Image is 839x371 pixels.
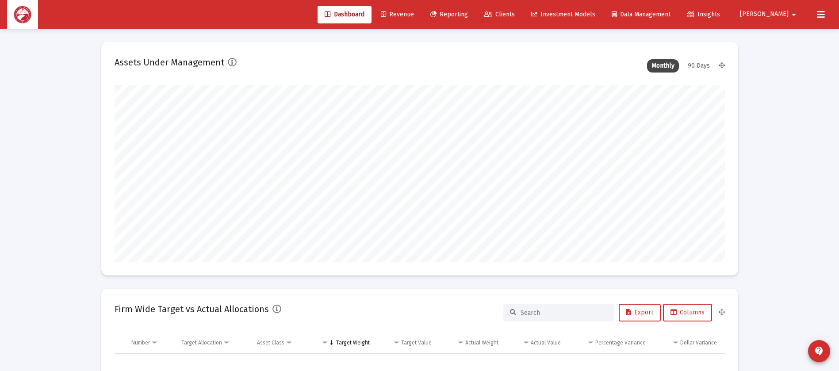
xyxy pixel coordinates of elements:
span: Show filter options for column 'Target Value' [393,339,400,346]
span: Clients [484,11,515,18]
span: Show filter options for column 'Target Allocation' [223,339,230,346]
a: Clients [477,6,522,23]
td: Column Actual Value [505,332,567,353]
span: Show filter options for column 'Asset Class' [286,339,292,346]
span: Revenue [381,11,414,18]
mat-icon: contact_support [814,346,824,356]
span: Investment Models [531,11,595,18]
button: [PERSON_NAME] [729,5,810,23]
a: Reporting [423,6,475,23]
td: Column Target Weight [310,332,376,353]
td: Column Asset Class [251,332,310,353]
td: Column Target Value [376,332,438,353]
span: Dashboard [325,11,364,18]
span: Show filter options for column 'Actual Weight' [457,339,464,346]
div: Monthly [647,59,679,73]
div: Target Weight [336,339,370,346]
span: Columns [670,309,705,316]
img: Dashboard [14,6,31,23]
div: Asset Class [257,339,284,346]
a: Data Management [605,6,678,23]
div: Percentage Variance [595,339,646,346]
h2: Firm Wide Target vs Actual Allocations [115,302,269,316]
span: Insights [687,11,720,18]
a: Investment Models [524,6,602,23]
td: Column Dollar Variance [652,332,724,353]
span: Show filter options for column 'Percentage Variance' [587,339,594,346]
button: Columns [663,304,712,321]
span: Show filter options for column 'Target Weight' [322,339,328,346]
span: [PERSON_NAME] [740,11,789,18]
div: Actual Value [531,339,561,346]
span: Reporting [430,11,468,18]
div: Dollar Variance [680,339,717,346]
div: Number [131,339,150,346]
button: Export [619,304,661,321]
span: Export [626,309,653,316]
td: Column Target Allocation [175,332,251,353]
mat-icon: arrow_drop_down [789,6,799,23]
td: Column Number [125,332,176,353]
div: Target Value [401,339,432,346]
div: 90 Days [683,59,714,73]
a: Revenue [374,6,421,23]
div: Actual Weight [465,339,498,346]
a: Insights [680,6,727,23]
span: Show filter options for column 'Dollar Variance' [672,339,679,346]
span: Show filter options for column 'Number' [151,339,158,346]
span: Show filter options for column 'Actual Value' [523,339,529,346]
input: Search [521,309,607,317]
div: Target Allocation [181,339,222,346]
td: Column Percentage Variance [567,332,652,353]
h2: Assets Under Management [115,55,224,69]
a: Dashboard [318,6,372,23]
span: Data Management [612,11,670,18]
td: Column Actual Weight [438,332,504,353]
